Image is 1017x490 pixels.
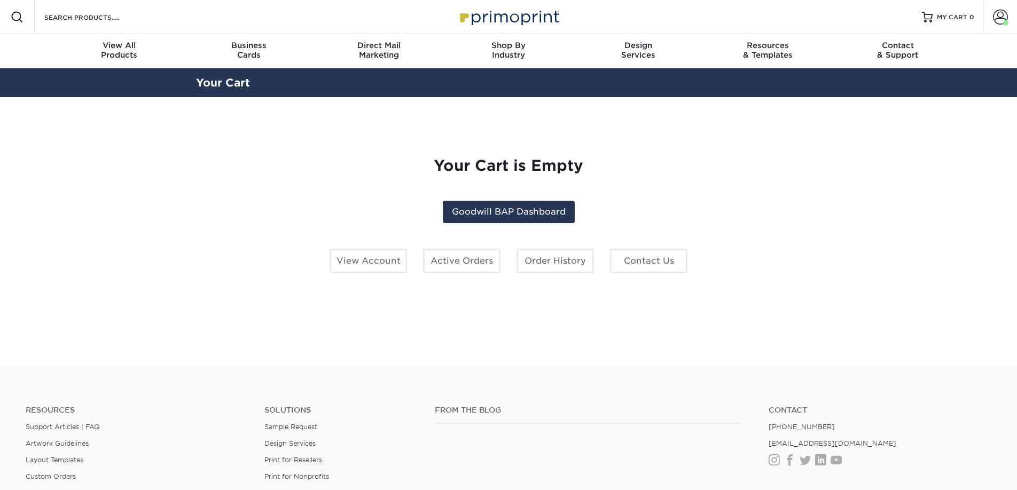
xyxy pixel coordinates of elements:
[769,423,835,431] a: [PHONE_NUMBER]
[573,41,703,60] div: Services
[54,41,184,60] div: Products
[573,41,703,50] span: Design
[314,34,444,68] a: Direct MailMarketing
[43,11,147,23] input: SEARCH PRODUCTS.....
[573,34,703,68] a: DesignServices
[184,34,314,68] a: BusinessCards
[517,249,594,273] a: Order History
[26,439,89,447] a: Artwork Guidelines
[26,406,248,415] h4: Resources
[330,249,407,273] a: View Account
[969,13,974,21] span: 0
[703,34,833,68] a: Resources& Templates
[443,201,575,223] a: Goodwill BAP Dashboard
[703,41,833,50] span: Resources
[703,41,833,60] div: & Templates
[54,34,184,68] a: View AllProducts
[833,41,963,60] div: & Support
[769,439,896,447] a: [EMAIL_ADDRESS][DOMAIN_NAME]
[314,41,444,50] span: Direct Mail
[937,13,967,22] span: MY CART
[455,5,562,28] img: Primoprint
[769,406,991,415] a: Contact
[264,456,322,464] a: Print for Resellers
[264,406,419,415] h4: Solutions
[264,423,317,431] a: Sample Request
[833,41,963,50] span: Contact
[26,472,76,480] a: Custom Orders
[54,41,184,50] span: View All
[26,423,100,431] a: Support Articles | FAQ
[444,41,574,50] span: Shop By
[196,76,250,89] a: Your Cart
[184,41,314,50] span: Business
[444,41,574,60] div: Industry
[26,456,83,464] a: Layout Templates
[314,41,444,60] div: Marketing
[833,34,963,68] a: Contact& Support
[444,34,574,68] a: Shop ByIndustry
[423,249,500,273] a: Active Orders
[264,439,316,447] a: Design Services
[205,157,812,175] h1: Your Cart is Empty
[435,406,740,415] h4: From the Blog
[610,249,687,273] a: Contact Us
[184,41,314,60] div: Cards
[264,472,329,480] a: Print for Nonprofits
